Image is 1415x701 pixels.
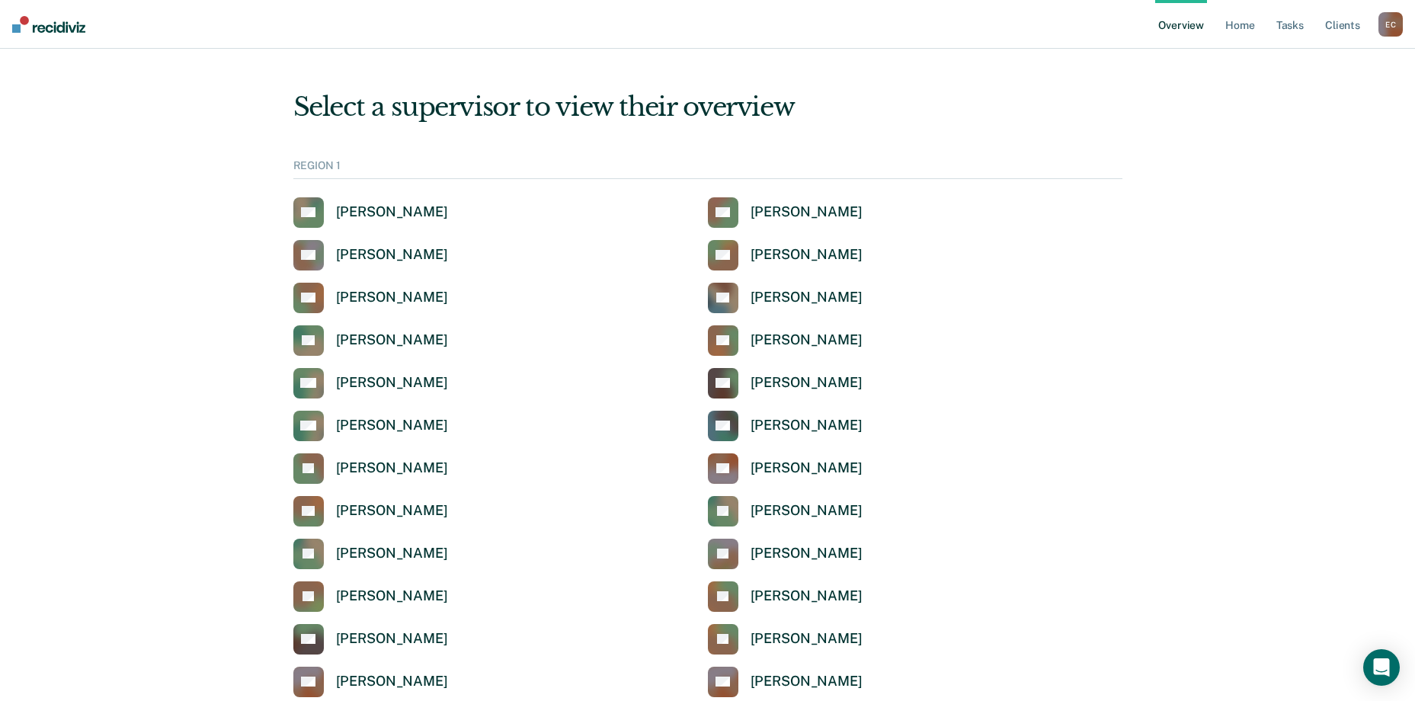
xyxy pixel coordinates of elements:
[708,667,863,697] a: [PERSON_NAME]
[751,630,863,648] div: [PERSON_NAME]
[708,197,863,228] a: [PERSON_NAME]
[336,331,448,349] div: [PERSON_NAME]
[751,203,863,221] div: [PERSON_NAME]
[751,673,863,690] div: [PERSON_NAME]
[1378,12,1403,37] button: EC
[708,325,863,356] a: [PERSON_NAME]
[708,368,863,399] a: [PERSON_NAME]
[336,417,448,434] div: [PERSON_NAME]
[293,496,448,527] a: [PERSON_NAME]
[751,374,863,392] div: [PERSON_NAME]
[293,411,448,441] a: [PERSON_NAME]
[336,289,448,306] div: [PERSON_NAME]
[751,289,863,306] div: [PERSON_NAME]
[336,459,448,477] div: [PERSON_NAME]
[336,203,448,221] div: [PERSON_NAME]
[336,246,448,264] div: [PERSON_NAME]
[336,374,448,392] div: [PERSON_NAME]
[708,240,863,270] a: [PERSON_NAME]
[336,502,448,520] div: [PERSON_NAME]
[336,673,448,690] div: [PERSON_NAME]
[708,624,863,655] a: [PERSON_NAME]
[751,331,863,349] div: [PERSON_NAME]
[708,283,863,313] a: [PERSON_NAME]
[1378,12,1403,37] div: E C
[751,502,863,520] div: [PERSON_NAME]
[751,545,863,562] div: [PERSON_NAME]
[708,581,863,612] a: [PERSON_NAME]
[708,453,863,484] a: [PERSON_NAME]
[751,587,863,605] div: [PERSON_NAME]
[293,539,448,569] a: [PERSON_NAME]
[751,246,863,264] div: [PERSON_NAME]
[293,368,448,399] a: [PERSON_NAME]
[293,453,448,484] a: [PERSON_NAME]
[293,325,448,356] a: [PERSON_NAME]
[708,411,863,441] a: [PERSON_NAME]
[293,667,448,697] a: [PERSON_NAME]
[293,624,448,655] a: [PERSON_NAME]
[1363,649,1400,686] div: Open Intercom Messenger
[12,16,85,33] img: Recidiviz
[751,417,863,434] div: [PERSON_NAME]
[293,283,448,313] a: [PERSON_NAME]
[293,91,1122,123] div: Select a supervisor to view their overview
[336,587,448,605] div: [PERSON_NAME]
[293,159,1122,179] div: REGION 1
[293,581,448,612] a: [PERSON_NAME]
[293,240,448,270] a: [PERSON_NAME]
[293,197,448,228] a: [PERSON_NAME]
[708,496,863,527] a: [PERSON_NAME]
[336,630,448,648] div: [PERSON_NAME]
[751,459,863,477] div: [PERSON_NAME]
[336,545,448,562] div: [PERSON_NAME]
[708,539,863,569] a: [PERSON_NAME]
